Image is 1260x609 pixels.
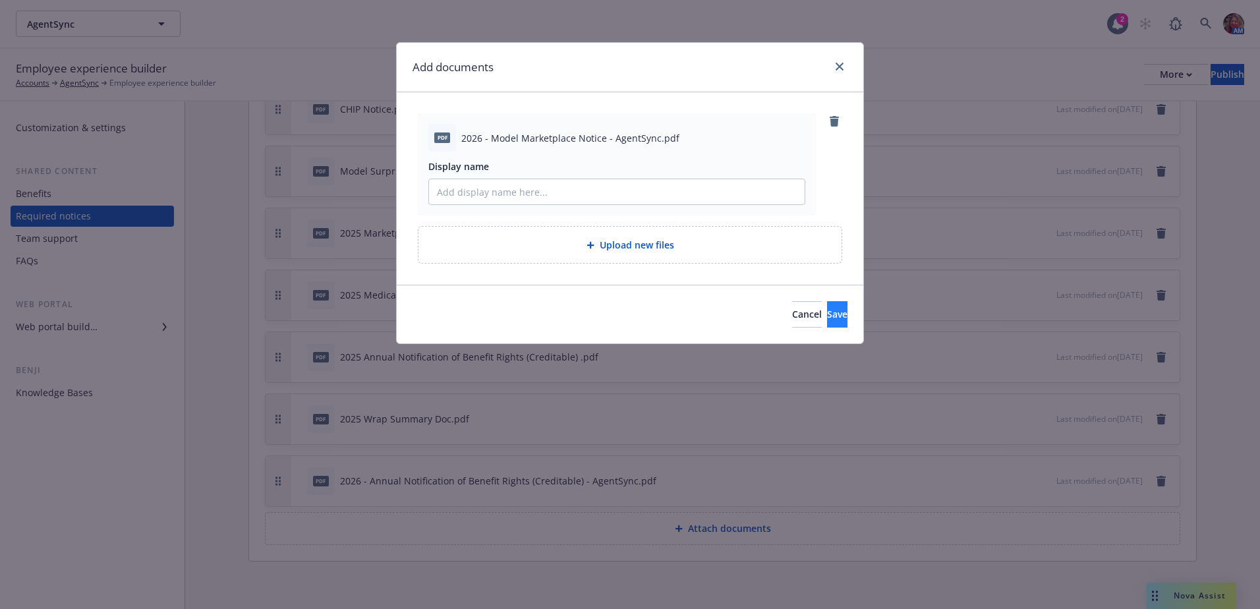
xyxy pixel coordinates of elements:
[461,131,679,145] span: 2026 - Model Marketplace Notice - AgentSync.pdf
[418,226,842,264] div: Upload new files
[832,59,847,74] a: close
[600,238,674,252] span: Upload new files
[429,179,805,204] input: Add display name here...
[428,160,489,173] span: Display name
[826,113,842,129] a: remove
[434,132,450,142] span: pdf
[792,301,822,328] button: Cancel
[413,59,494,76] h1: Add documents
[827,308,847,320] span: Save
[792,308,822,320] span: Cancel
[827,301,847,328] button: Save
